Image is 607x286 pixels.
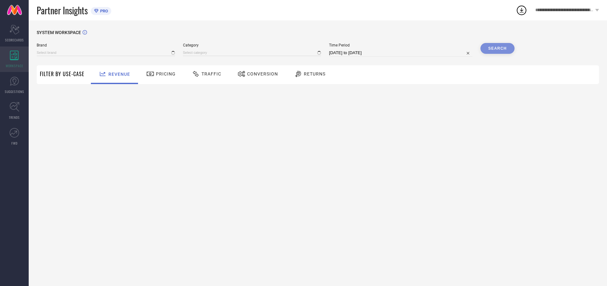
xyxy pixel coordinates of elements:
span: Pricing [156,71,176,76]
span: Revenue [108,72,130,77]
span: SCORECARDS [5,38,24,42]
span: Returns [304,71,325,76]
span: Filter By Use-Case [40,70,84,78]
span: WORKSPACE [6,63,23,68]
span: Conversion [247,71,278,76]
span: PRO [99,9,108,13]
input: Select category [183,49,321,56]
span: SUGGESTIONS [5,89,24,94]
span: Category [183,43,321,47]
span: SYSTEM WORKSPACE [37,30,81,35]
span: FWD [11,141,18,146]
input: Select time period [329,49,472,57]
span: Traffic [201,71,221,76]
div: Open download list [516,4,527,16]
span: TRENDS [9,115,20,120]
input: Select brand [37,49,175,56]
span: Partner Insights [37,4,88,17]
span: Time Period [329,43,472,47]
span: Brand [37,43,175,47]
